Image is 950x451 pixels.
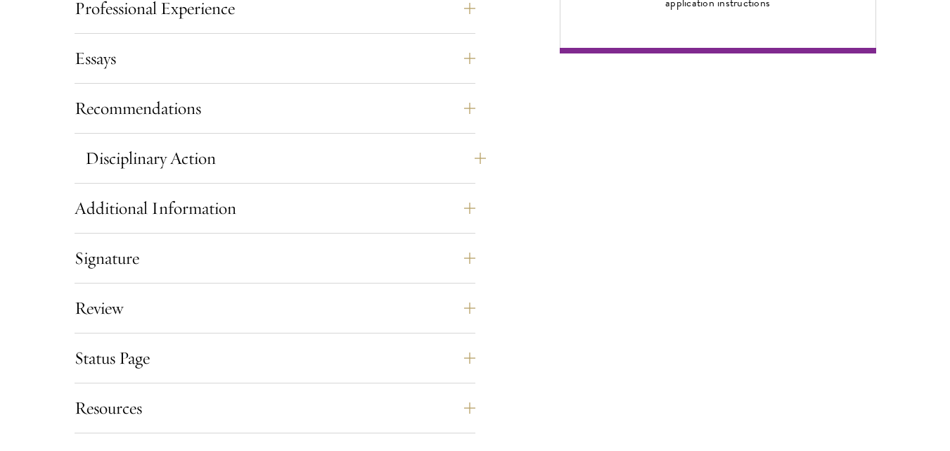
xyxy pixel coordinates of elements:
[75,291,475,325] button: Review
[75,42,475,75] button: Essays
[75,91,475,125] button: Recommendations
[75,341,475,375] button: Status Page
[75,191,475,225] button: Additional Information
[85,141,486,175] button: Disciplinary Action
[75,241,475,275] button: Signature
[75,391,475,425] button: Resources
